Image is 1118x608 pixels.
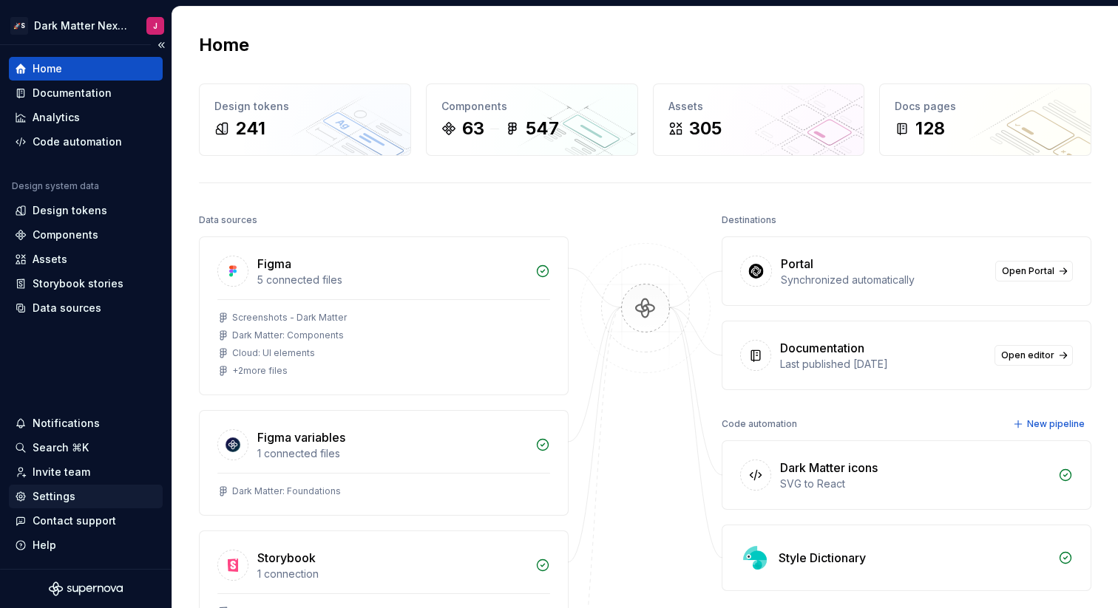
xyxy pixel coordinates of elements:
[426,83,638,156] a: Components63547
[781,273,986,287] div: Synchronized automatically
[257,428,345,446] div: Figma variables
[9,509,163,533] button: Contact support
[33,86,112,100] div: Documentation
[722,414,797,434] div: Code automation
[12,180,99,192] div: Design system data
[232,312,347,324] div: Screenshots - Dark Matter
[526,117,559,140] div: 547
[151,35,172,55] button: Collapse sidebar
[153,20,157,32] div: J
[995,345,1073,366] a: Open editor
[199,33,249,57] h2: Home
[33,61,62,76] div: Home
[995,261,1073,281] a: Open Portal
[9,81,163,105] a: Documentation
[9,436,163,460] button: Search ⌘K
[653,83,865,156] a: Assets305
[232,329,344,341] div: Dark Matter: Components
[49,581,123,596] svg: Supernova Logo
[33,513,116,528] div: Contact support
[232,347,315,359] div: Cloud: UI elements
[915,117,945,140] div: 128
[33,538,56,553] div: Help
[33,440,89,455] div: Search ⌘K
[9,130,163,154] a: Code automation
[1001,349,1054,361] span: Open editor
[199,83,411,156] a: Design tokens241
[257,255,291,273] div: Figma
[780,357,986,372] div: Last published [DATE]
[199,236,569,395] a: Figma5 connected filesScreenshots - Dark MatterDark Matter: ComponentsCloud: UI elements+2more files
[9,199,163,222] a: Design tokens
[199,210,257,230] div: Data sources
[3,10,169,41] button: 🚀SDark Matter Next GenJ
[9,106,163,129] a: Analytics
[441,99,623,114] div: Components
[9,533,163,557] button: Help
[9,460,163,484] a: Invite team
[1009,414,1091,434] button: New pipeline
[33,252,67,267] div: Assets
[33,134,122,149] div: Code automation
[33,301,101,315] div: Data sources
[235,117,265,140] div: 241
[780,477,1049,491] div: SVG to React
[232,365,288,377] div: + 2 more files
[462,117,484,140] div: 63
[668,99,850,114] div: Assets
[33,228,98,242] div: Components
[232,485,341,497] div: Dark Matter: Foundations
[9,411,163,435] button: Notifications
[689,117,722,140] div: 305
[34,18,129,33] div: Dark Matter Next Gen
[257,567,526,581] div: 1 connection
[199,410,569,516] a: Figma variables1 connected filesDark Matter: Foundations
[1027,418,1085,430] span: New pipeline
[879,83,1091,156] a: Docs pages128
[33,416,100,431] div: Notifications
[9,272,163,296] a: Storybook stories
[257,273,526,287] div: 5 connected files
[33,276,123,291] div: Storybook stories
[9,485,163,508] a: Settings
[780,339,864,357] div: Documentation
[33,489,75,504] div: Settings
[780,459,878,477] div: Dark Matter icons
[33,465,90,479] div: Invite team
[33,110,80,125] div: Analytics
[10,17,28,35] div: 🚀S
[781,255,813,273] div: Portal
[9,247,163,271] a: Assets
[779,549,866,567] div: Style Dictionary
[9,223,163,247] a: Components
[9,296,163,320] a: Data sources
[722,210,776,230] div: Destinations
[1002,265,1054,277] span: Open Portal
[9,57,163,81] a: Home
[257,446,526,461] div: 1 connected files
[33,203,107,218] div: Design tokens
[257,549,316,567] div: Storybook
[214,99,396,114] div: Design tokens
[895,99,1076,114] div: Docs pages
